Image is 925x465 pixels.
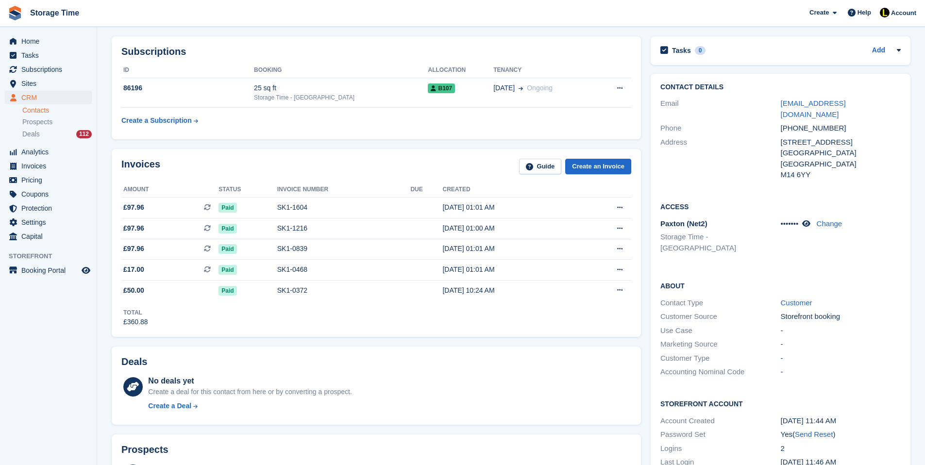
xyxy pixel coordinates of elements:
div: [DATE] 11:44 AM [781,415,901,427]
div: Create a Deal [148,401,191,411]
a: menu [5,201,92,215]
div: 25 sq ft [254,83,428,93]
a: Prospects [22,117,92,127]
img: Laaibah Sarwar [880,8,890,17]
div: 2 [781,443,901,454]
span: Help [858,8,871,17]
span: Paid [219,286,236,296]
div: Total [123,308,148,317]
a: Create an Invoice [565,159,631,175]
div: 112 [76,130,92,138]
th: Created [442,182,578,198]
a: Storage Time [26,5,83,21]
th: Tenancy [493,63,596,78]
a: menu [5,264,92,277]
span: Create [809,8,829,17]
span: ( ) [792,430,835,438]
span: Invoices [21,159,80,173]
span: £97.96 [123,244,144,254]
span: Paid [219,265,236,275]
span: Paid [219,203,236,213]
a: Create a Subscription [121,112,198,130]
span: £17.00 [123,265,144,275]
div: [DATE] 01:01 AM [442,202,578,213]
div: [DATE] 01:00 AM [442,223,578,233]
h2: Subscriptions [121,46,631,57]
th: ID [121,63,254,78]
h2: Tasks [672,46,691,55]
a: Contacts [22,106,92,115]
li: Storage Time - [GEOGRAPHIC_DATA] [660,232,780,253]
div: [PHONE_NUMBER] [781,123,901,134]
span: Home [21,34,80,48]
a: menu [5,63,92,76]
span: Paxton (Net2) [660,219,707,228]
div: - [781,366,901,378]
a: menu [5,145,92,159]
a: Customer [781,299,812,307]
h2: Deals [121,356,147,367]
div: £360.88 [123,317,148,327]
a: menu [5,77,92,90]
div: - [781,325,901,336]
div: [DATE] 10:24 AM [442,285,578,296]
a: Send Reset [795,430,833,438]
span: £97.96 [123,202,144,213]
a: menu [5,159,92,173]
div: Address [660,137,780,181]
div: Customer Source [660,311,780,322]
div: SK1-0372 [277,285,411,296]
div: SK1-1216 [277,223,411,233]
div: - [781,353,901,364]
div: Accounting Nominal Code [660,366,780,378]
span: B107 [428,83,455,93]
h2: Access [660,201,901,211]
div: Customer Type [660,353,780,364]
th: Amount [121,182,219,198]
span: Paid [219,244,236,254]
div: Logins [660,443,780,454]
h2: Storefront Account [660,399,901,408]
div: [DATE] 01:01 AM [442,244,578,254]
span: CRM [21,91,80,104]
div: SK1-1604 [277,202,411,213]
span: Coupons [21,187,80,201]
span: Storefront [9,251,97,261]
div: [DATE] 01:01 AM [442,265,578,275]
div: Marketing Source [660,339,780,350]
span: ••••••• [781,219,799,228]
span: Pricing [21,173,80,187]
a: menu [5,187,92,201]
div: - [781,339,901,350]
a: [EMAIL_ADDRESS][DOMAIN_NAME] [781,99,846,118]
span: Tasks [21,49,80,62]
span: Deals [22,130,40,139]
img: stora-icon-8386f47178a22dfd0bd8f6a31ec36ba5ce8667c1dd55bd0f319d3a0aa187defe.svg [8,6,22,20]
span: Prospects [22,117,52,127]
div: Email [660,98,780,120]
span: Subscriptions [21,63,80,76]
span: Account [891,8,916,18]
div: [GEOGRAPHIC_DATA] [781,159,901,170]
span: Analytics [21,145,80,159]
div: Password Set [660,429,780,440]
a: menu [5,91,92,104]
a: Guide [519,159,562,175]
div: 0 [695,46,706,55]
span: £97.96 [123,223,144,233]
h2: About [660,281,901,290]
a: Add [872,45,885,56]
a: Deals 112 [22,129,92,139]
th: Due [410,182,442,198]
div: [STREET_ADDRESS] [781,137,901,148]
h2: Contact Details [660,83,901,91]
a: Create a Deal [148,401,352,411]
div: Storage Time - [GEOGRAPHIC_DATA] [254,93,428,102]
th: Booking [254,63,428,78]
div: Create a Subscription [121,116,192,126]
span: [DATE] [493,83,515,93]
div: SK1-0468 [277,265,411,275]
div: M14 6YY [781,169,901,181]
div: Account Created [660,415,780,427]
a: Preview store [80,265,92,276]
